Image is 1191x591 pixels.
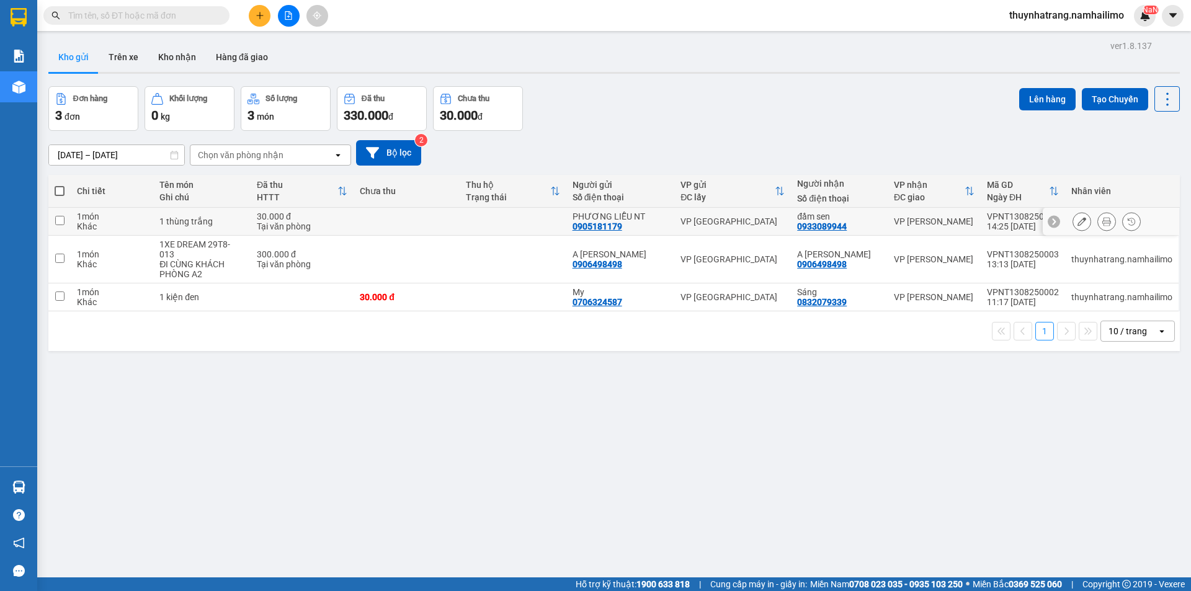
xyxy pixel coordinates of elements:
button: Trên xe [99,42,148,72]
span: Hỗ trợ kỹ thuật: [576,577,690,591]
span: | [1071,577,1073,591]
span: plus [256,11,264,20]
button: Đơn hàng3đơn [48,86,138,131]
div: VPNT1308250002 [987,287,1059,297]
div: ĐC giao [894,192,965,202]
div: A [PERSON_NAME] [11,40,136,55]
div: Khác [77,259,147,269]
div: Ghi chú [159,192,244,202]
div: Số điện thoại [573,192,669,202]
div: đầm sen [797,211,881,221]
img: logo-vxr [11,8,27,27]
div: 0933089944 [797,221,847,231]
span: món [257,112,274,122]
div: A [PERSON_NAME] [145,40,245,70]
div: Chưa thu [360,186,453,196]
div: ĐC lấy [680,192,775,202]
span: 0 [151,108,158,123]
strong: 1900 633 818 [636,579,690,589]
span: 330.000 [344,108,388,123]
div: 0905181179 [573,221,622,231]
th: Toggle SortBy [674,175,791,208]
span: ⚪️ [966,582,970,587]
div: PHƯƠNG LIỄU NT [573,211,669,221]
input: Tìm tên, số ĐT hoặc mã đơn [68,9,215,22]
div: Số lượng [265,94,297,103]
span: search [51,11,60,20]
div: Khác [77,221,147,231]
div: 1 món [77,211,147,221]
button: plus [249,5,270,27]
span: Nhận: [145,12,175,25]
div: 10 / trang [1108,325,1147,337]
span: notification [13,537,25,549]
svg: open [333,150,343,160]
strong: 0369 525 060 [1009,579,1062,589]
button: Hàng đã giao [206,42,278,72]
div: VP nhận [894,180,965,190]
div: 0906498498 [797,259,847,269]
div: 0706324587 [573,297,622,307]
button: Kho nhận [148,42,206,72]
button: Đã thu330.000đ [337,86,427,131]
th: Toggle SortBy [981,175,1065,208]
span: question-circle [13,509,25,521]
div: Sửa đơn hàng [1073,212,1091,231]
div: HTTT [257,192,337,202]
span: thuynhatrang.namhailimo [999,7,1134,23]
div: Trạng thái [466,192,550,202]
span: file-add [284,11,293,20]
div: 11:17 [DATE] [987,297,1059,307]
div: A Trương [573,249,669,259]
button: aim [306,5,328,27]
div: Khác [77,297,147,307]
input: Select a date range. [49,145,184,165]
button: caret-down [1162,5,1184,27]
div: Thu hộ [466,180,550,190]
div: 1XE DREAM 29T8-013 [159,239,244,259]
div: Khối lượng [169,94,207,103]
div: 1 thùng trắng [159,216,244,226]
div: ĐI CÙNG KHÁCH PHÒNG A2 [159,259,244,279]
div: 14:25 [DATE] [987,221,1059,231]
div: thuynhatrang.namhailimo [1071,292,1172,302]
div: 0906498498 [573,259,622,269]
th: Toggle SortBy [888,175,981,208]
div: Đơn hàng [73,94,107,103]
span: message [13,565,25,577]
div: Chưa thu [458,94,489,103]
span: 3 [248,108,254,123]
div: thuynhatrang.namhailimo [1071,254,1172,264]
span: aim [313,11,321,20]
div: Mã GD [987,180,1049,190]
span: | [699,577,701,591]
div: 0906498498 [11,55,136,73]
button: file-add [278,5,300,27]
div: VP [GEOGRAPHIC_DATA] [680,254,785,264]
div: VP [PERSON_NAME] [894,292,975,302]
div: 1 món [77,287,147,297]
img: warehouse-icon [12,481,25,494]
div: Ngày ĐH [987,192,1049,202]
div: My [573,287,669,297]
img: warehouse-icon [12,81,25,94]
button: Số lượng3món [241,86,331,131]
div: VP gửi [680,180,775,190]
svg: open [1157,326,1167,336]
div: VP [GEOGRAPHIC_DATA] [680,292,785,302]
th: Toggle SortBy [460,175,566,208]
div: ver 1.8.137 [1110,39,1152,53]
div: 1 món [77,249,147,259]
div: VP [PERSON_NAME] [894,216,975,226]
div: VP [PERSON_NAME] [894,254,975,264]
div: 1 kiện đen [159,292,244,302]
sup: 2 [415,134,427,146]
div: VPNT1308250004 [987,211,1059,221]
span: Miền Nam [810,577,963,591]
img: solution-icon [12,50,25,63]
div: Sáng [797,287,881,297]
span: 3 [55,108,62,123]
span: 30.000 [440,108,478,123]
div: VP [PERSON_NAME] [145,11,245,40]
button: Khối lượng0kg [145,86,234,131]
